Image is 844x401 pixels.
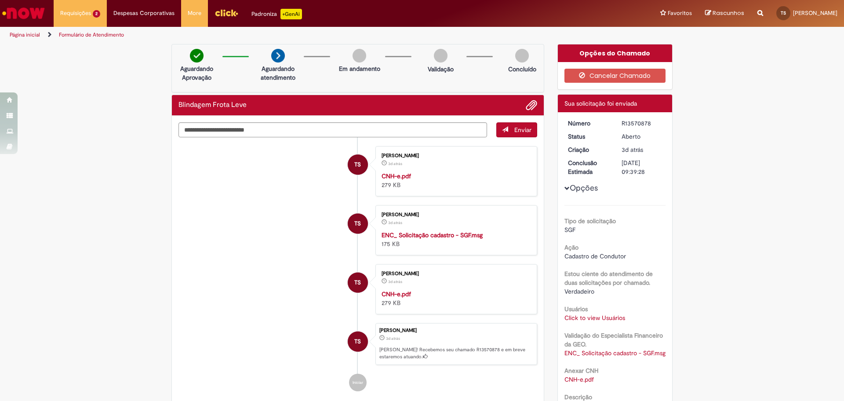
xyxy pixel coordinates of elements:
span: 3d atrás [388,161,402,166]
div: Opções do Chamado [558,44,673,62]
span: Enviar [514,126,531,134]
div: Padroniza [251,9,302,19]
span: 3d atrás [386,336,400,341]
p: Em andamento [339,64,380,73]
button: Cancelar Chamado [564,69,666,83]
a: Formulário de Atendimento [59,31,124,38]
span: TS [354,213,361,234]
time: 26/09/2025 14:37:11 [388,279,402,284]
div: Takasi Augusto De Souza [348,213,368,234]
a: CNH-e.pdf [382,290,411,298]
li: Takasi Augusto De Souza [178,323,537,365]
span: Requisições [60,9,91,18]
div: [PERSON_NAME] [379,328,532,333]
div: Aberto [622,132,662,141]
span: Favoritos [668,9,692,18]
div: 175 KB [382,231,528,248]
img: arrow-next.png [271,49,285,63]
span: SGF [564,226,575,234]
button: Enviar [496,122,537,137]
div: 26/09/2025 14:38:53 [622,145,662,154]
span: TS [354,272,361,293]
a: Click to view Usuários [564,314,625,322]
p: Aguardando atendimento [257,64,299,82]
p: [PERSON_NAME]! Recebemos seu chamado R13570878 e em breve estaremos atuando. [379,346,532,360]
b: Anexar CNH [564,367,598,375]
dt: Criação [561,145,615,154]
b: Validação do Especialista Financeiro da GEO. [564,331,663,348]
b: Tipo de solicitação [564,217,616,225]
span: Verdadeiro [564,287,594,295]
b: Descrição [564,393,592,401]
span: Cadastro de Condutor [564,252,626,260]
span: [PERSON_NAME] [793,9,837,17]
ul: Histórico de tíquete [178,137,537,401]
dt: Conclusão Estimada [561,158,615,176]
div: [PERSON_NAME] [382,212,528,217]
span: TS [354,154,361,175]
img: ServiceNow [1,4,46,22]
img: img-circle-grey.png [434,49,447,63]
div: Takasi Augusto De Souza [348,155,368,175]
span: TS [354,331,361,352]
time: 26/09/2025 14:38:53 [386,336,400,341]
a: ENC_ Solicitação cadastro - SGF.msg [382,231,483,239]
time: 26/09/2025 14:38:48 [388,161,402,166]
span: TS [781,10,786,16]
div: [PERSON_NAME] [382,153,528,158]
p: Validação [428,65,454,74]
b: Usuários [564,305,588,313]
img: check-circle-green.png [190,49,204,63]
span: Sua solicitação foi enviada [564,99,637,107]
div: Takasi Augusto De Souza [348,331,368,352]
img: img-circle-grey.png [353,49,366,63]
span: 3d atrás [622,146,643,154]
div: [DATE] 09:39:28 [622,158,662,176]
div: 279 KB [382,172,528,189]
span: 2 [93,10,100,18]
a: Download de CNH-e.pdf [564,375,594,383]
span: More [188,9,201,18]
div: [PERSON_NAME] [382,271,528,276]
span: Despesas Corporativas [113,9,175,18]
p: Aguardando Aprovação [175,64,218,82]
span: 3d atrás [388,220,402,225]
time: 26/09/2025 14:38:53 [622,146,643,154]
a: Rascunhos [705,9,744,18]
span: Rascunhos [713,9,744,17]
div: R13570878 [622,119,662,128]
b: Ação [564,243,578,251]
p: +GenAi [280,9,302,19]
h2: Blindagem Frota Leve Histórico de tíquete [178,101,247,109]
time: 26/09/2025 14:38:40 [388,220,402,225]
dt: Número [561,119,615,128]
img: img-circle-grey.png [515,49,529,63]
dt: Status [561,132,615,141]
div: Takasi Augusto De Souza [348,272,368,293]
a: CNH-e.pdf [382,172,411,180]
div: 279 KB [382,290,528,307]
a: Download de ENC_ Solicitação cadastro - SGF.msg [564,349,666,357]
img: click_logo_yellow_360x200.png [215,6,238,19]
a: Página inicial [10,31,40,38]
b: Estou ciente do atendimento de duas solicitações por chamado. [564,270,653,287]
button: Adicionar anexos [526,99,537,111]
ul: Trilhas de página [7,27,556,43]
span: 3d atrás [388,279,402,284]
textarea: Digite sua mensagem aqui... [178,122,487,137]
p: Concluído [508,65,536,74]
